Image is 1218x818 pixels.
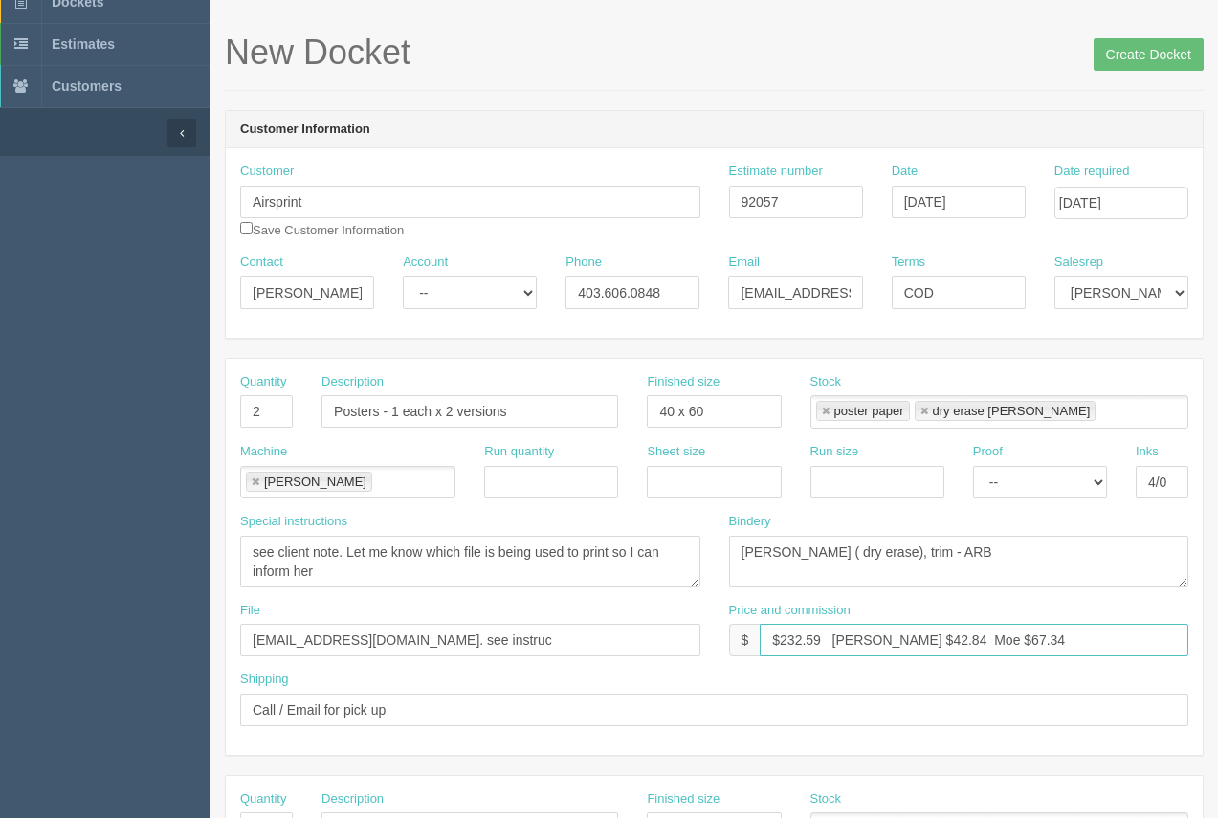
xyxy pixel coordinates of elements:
[810,790,842,808] label: Stock
[892,254,925,272] label: Terms
[729,513,771,531] label: Bindery
[933,405,1091,417] div: dry erase [PERSON_NAME]
[810,443,859,461] label: Run size
[321,790,384,808] label: Description
[647,790,720,808] label: Finished size
[834,405,904,417] div: poster paper
[403,254,448,272] label: Account
[810,373,842,391] label: Stock
[52,36,115,52] span: Estimates
[240,671,289,689] label: Shipping
[729,602,851,620] label: Price and commission
[240,163,294,181] label: Customer
[729,624,761,656] div: $
[1094,38,1204,71] input: Create Docket
[240,790,286,808] label: Quantity
[225,33,1204,72] h1: New Docket
[240,163,700,239] div: Save Customer Information
[52,78,122,94] span: Customers
[1054,254,1103,272] label: Salesrep
[973,443,1003,461] label: Proof
[728,254,760,272] label: Email
[484,443,554,461] label: Run quantity
[647,373,720,391] label: Finished size
[240,186,700,218] input: Enter customer name
[729,163,823,181] label: Estimate number
[647,443,705,461] label: Sheet size
[321,373,384,391] label: Description
[892,163,918,181] label: Date
[240,443,287,461] label: Machine
[1054,163,1130,181] label: Date required
[240,513,347,531] label: Special instructions
[565,254,602,272] label: Phone
[240,536,700,587] textarea: Number from 201-300. No YYZ in front of numbers. Numbers Only.
[240,254,283,272] label: Contact
[1136,443,1159,461] label: Inks
[240,373,286,391] label: Quantity
[226,111,1203,149] header: Customer Information
[729,536,1189,587] textarea: [PERSON_NAME](3mil gloss), trim, die cut - ARB ( same dies as St. [PERSON_NAME] High)
[240,602,260,620] label: File
[264,475,366,488] div: [PERSON_NAME]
